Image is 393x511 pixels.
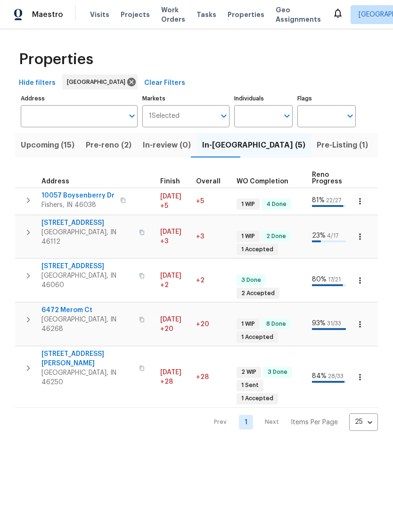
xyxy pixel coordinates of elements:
button: Clear Filters [140,75,189,92]
span: In-review (0) [143,139,191,152]
div: Days past target finish date [196,179,229,185]
button: Hide filters [15,75,59,92]
span: Geo Assignments [276,6,321,25]
span: [GEOGRAPHIC_DATA], IN 46250 [41,369,133,387]
span: Maestro [32,10,63,20]
span: +2 [196,278,205,284]
span: Overall [196,179,221,185]
span: [DATE] [160,229,181,236]
p: Items Per Page [291,418,338,428]
span: +5 [160,202,168,211]
span: [DATE] [160,317,181,323]
span: Reno Progress [312,172,342,185]
span: Work Orders [161,6,185,25]
span: [GEOGRAPHIC_DATA] [67,78,129,87]
button: Open [344,110,357,123]
td: 2 day(s) past target finish date [192,259,233,303]
span: +28 [160,378,173,387]
div: [GEOGRAPHIC_DATA] [62,75,138,90]
label: Flags [297,96,356,102]
span: Properties [228,10,264,20]
span: 17 / 21 [328,277,341,283]
span: 4 / 17 [327,233,338,239]
span: +5 [196,198,204,205]
span: 10057 Boysenberry Dr [41,191,115,201]
td: 5 day(s) past target finish date [192,188,233,215]
td: 20 day(s) past target finish date [192,303,233,346]
span: +28 [196,374,209,381]
span: 28 / 33 [328,374,344,379]
span: 2 WIP [237,369,260,377]
td: Scheduled to finish 3 day(s) late [156,215,192,259]
span: 1 Accepted [237,334,277,342]
td: Scheduled to finish 2 day(s) late [156,259,192,303]
button: Open [125,110,139,123]
td: 3 day(s) past target finish date [192,215,233,259]
button: Open [217,110,230,123]
span: 3 Done [264,369,291,377]
span: [DATE] [160,194,181,200]
span: In-[GEOGRAPHIC_DATA] (5) [202,139,305,152]
div: Projected renovation finish date [160,179,188,185]
span: 93 % [312,321,326,327]
span: Visits [90,10,109,20]
span: 2 Done [262,233,290,241]
span: [DATE] [160,273,181,280]
span: [GEOGRAPHIC_DATA], IN 46268 [41,315,133,334]
span: Fishers, IN 46038 [41,201,115,210]
span: 1 Accepted [237,246,277,254]
span: [GEOGRAPHIC_DATA], IN 46060 [41,272,133,290]
span: [STREET_ADDRESS] [41,219,133,228]
span: 8 Done [262,321,290,329]
nav: Pagination Navigation [205,414,378,431]
span: Finish [160,179,180,185]
span: +20 [196,321,209,328]
span: Tasks [196,12,216,18]
label: Address [21,96,138,102]
span: 81 % [312,198,325,204]
span: 1 WIP [237,201,259,209]
td: 28 day(s) past target finish date [192,347,233,408]
td: Scheduled to finish 20 day(s) late [156,303,192,346]
span: 84 % [312,373,327,380]
span: [GEOGRAPHIC_DATA], IN 46112 [41,228,133,247]
span: Address [41,179,69,185]
span: +3 [160,237,168,247]
span: 1 WIP [237,233,259,241]
span: Clear Filters [144,78,185,90]
span: 22 / 27 [326,198,341,204]
span: Projects [121,10,150,20]
span: 6472 Merom Ct [41,306,133,315]
span: +3 [196,234,204,240]
span: [STREET_ADDRESS] [41,262,133,272]
span: +20 [160,325,173,334]
span: 80 % [312,277,327,283]
button: Open [280,110,294,123]
span: [DATE] [160,370,181,376]
span: 2 Accepted [237,290,278,298]
span: [STREET_ADDRESS][PERSON_NAME] [41,350,133,369]
span: 1 WIP [237,321,259,329]
span: 3 Done [237,277,265,285]
span: WO Completion [237,179,288,185]
label: Individuals [234,96,293,102]
span: Properties [19,55,93,65]
span: 1 Selected [149,113,180,121]
td: Scheduled to finish 28 day(s) late [156,347,192,408]
span: Hide filters [19,78,56,90]
span: Upcoming (15) [21,139,74,152]
label: Markets [142,96,230,102]
a: Goto page 1 [239,415,253,430]
div: 25 [349,410,378,435]
span: 1 Sent [237,382,262,390]
span: 31 / 33 [327,321,341,327]
span: 1 Accepted [237,395,277,403]
td: Scheduled to finish 5 day(s) late [156,188,192,215]
span: 23 % [312,233,326,239]
span: 4 Done [262,201,290,209]
span: Pre-reno (2) [86,139,131,152]
span: +2 [160,281,169,290]
span: Pre-Listing (1) [317,139,368,152]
